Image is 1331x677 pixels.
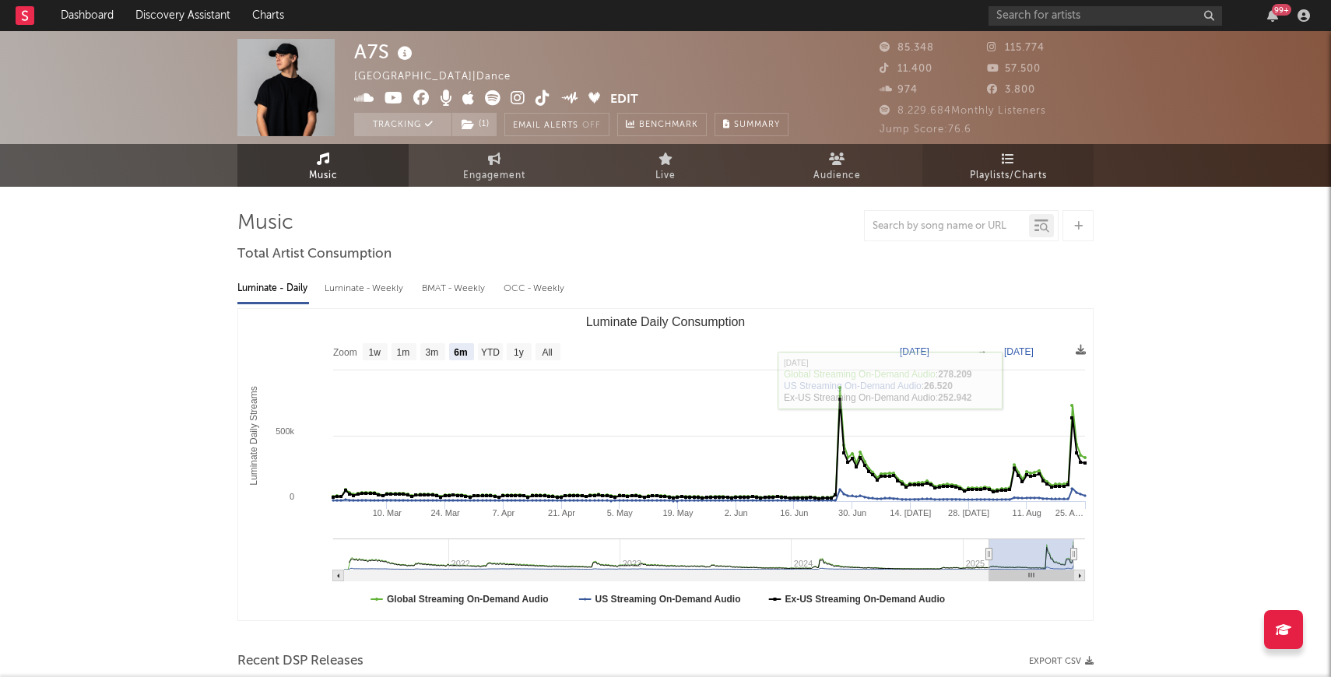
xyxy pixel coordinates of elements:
[238,309,1093,620] svg: Luminate Daily Consumption
[970,167,1047,185] span: Playlists/Charts
[785,594,946,605] text: Ex-US Streaming On-Demand Audio
[542,347,552,358] text: All
[813,167,861,185] span: Audience
[548,508,575,517] text: 21. Apr
[780,508,808,517] text: 16. Jun
[354,39,416,65] div: A7S
[276,426,294,436] text: 500k
[463,167,525,185] span: Engagement
[607,508,634,517] text: 5. May
[610,90,638,110] button: Edit
[987,85,1035,95] span: 3.800
[900,346,929,357] text: [DATE]
[987,43,1045,53] span: 115.774
[397,347,410,358] text: 1m
[880,64,932,74] span: 11.400
[454,347,467,358] text: 6m
[890,508,931,517] text: 14. [DATE]
[409,144,580,187] a: Engagement
[751,144,922,187] a: Audience
[987,64,1041,74] span: 57.500
[451,113,497,136] span: ( 1 )
[237,245,392,264] span: Total Artist Consumption
[595,594,741,605] text: US Streaming On-Demand Audio
[452,113,497,136] button: (1)
[838,508,866,517] text: 30. Jun
[333,347,357,358] text: Zoom
[426,347,439,358] text: 3m
[1055,508,1083,517] text: 25. A…
[369,347,381,358] text: 1w
[309,167,338,185] span: Music
[922,144,1094,187] a: Playlists/Charts
[617,113,707,136] a: Benchmark
[880,85,918,95] span: 974
[237,652,363,671] span: Recent DSP Releases
[1272,4,1291,16] div: 99 +
[325,275,406,302] div: Luminate - Weekly
[373,508,402,517] text: 10. Mar
[978,346,987,357] text: →
[290,492,294,501] text: 0
[880,106,1046,116] span: 8.229.684 Monthly Listeners
[237,144,409,187] a: Music
[586,315,746,328] text: Luminate Daily Consumption
[580,144,751,187] a: Live
[1267,9,1278,22] button: 99+
[880,125,971,135] span: Jump Score: 76.6
[422,275,488,302] div: BMAT - Weekly
[989,6,1222,26] input: Search for artists
[237,275,309,302] div: Luminate - Daily
[715,113,788,136] button: Summary
[354,113,451,136] button: Tracking
[481,347,500,358] text: YTD
[492,508,514,517] text: 7. Apr
[354,68,529,86] div: [GEOGRAPHIC_DATA] | Dance
[639,116,698,135] span: Benchmark
[248,386,259,485] text: Luminate Daily Streams
[582,121,601,130] em: Off
[514,347,524,358] text: 1y
[662,508,694,517] text: 19. May
[1004,346,1034,357] text: [DATE]
[1029,657,1094,666] button: Export CSV
[430,508,460,517] text: 24. Mar
[504,275,566,302] div: OCC - Weekly
[387,594,549,605] text: Global Streaming On-Demand Audio
[880,43,934,53] span: 85.348
[725,508,748,517] text: 2. Jun
[865,220,1029,233] input: Search by song name or URL
[1013,508,1041,517] text: 11. Aug
[655,167,676,185] span: Live
[504,113,609,136] button: Email AlertsOff
[948,508,989,517] text: 28. [DATE]
[734,121,780,129] span: Summary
